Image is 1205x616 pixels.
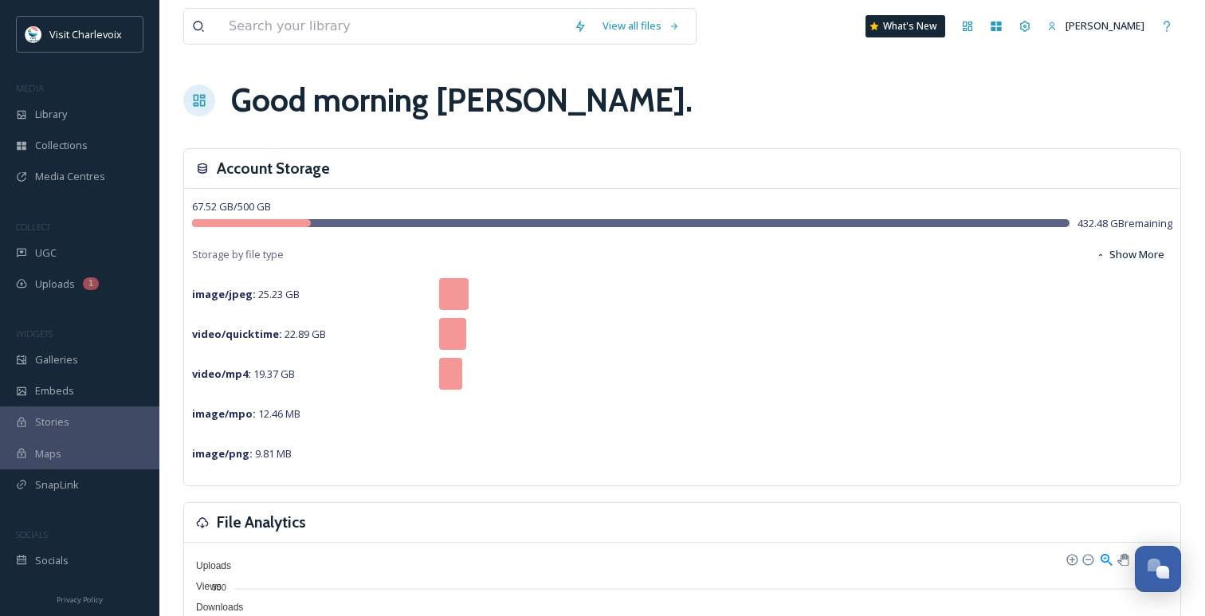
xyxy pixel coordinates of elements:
span: UGC [35,245,57,261]
span: Visit Charlevoix [49,27,122,41]
strong: image/jpeg : [192,287,256,301]
span: Galleries [35,352,78,367]
div: Zoom Out [1081,553,1093,564]
h1: Good morning [PERSON_NAME] . [231,77,693,124]
span: Storage by file type [192,247,284,262]
strong: image/png : [192,446,253,461]
span: 432.48 GB remaining [1077,216,1172,231]
strong: video/mp4 : [192,367,251,381]
div: Panning [1117,554,1127,563]
span: 67.52 GB / 500 GB [192,199,271,214]
span: Stories [35,414,69,430]
img: Visit-Charlevoix_Logo.jpg [26,26,41,42]
input: Search your library [221,9,566,44]
span: Privacy Policy [57,594,103,605]
tspan: 300 [212,582,226,591]
strong: video/quicktime : [192,327,282,341]
span: 22.89 GB [192,327,326,341]
span: 19.37 GB [192,367,295,381]
span: COLLECT [16,221,50,233]
button: Open Chat [1135,546,1181,592]
a: Privacy Policy [57,589,103,608]
span: Socials [35,553,69,568]
span: Uploads [35,277,75,292]
span: 25.23 GB [192,287,300,301]
span: Views [184,581,222,592]
span: [PERSON_NAME] [1066,18,1144,33]
h3: File Analytics [217,511,306,534]
span: 12.46 MB [192,406,300,421]
button: Show More [1088,239,1172,270]
a: [PERSON_NAME] [1039,10,1152,41]
span: Library [35,107,67,122]
div: Zoom In [1066,553,1077,564]
span: 9.81 MB [192,446,292,461]
span: Media Centres [35,169,105,184]
span: SnapLink [35,477,79,492]
a: View all files [595,10,688,41]
span: Downloads [184,602,243,613]
span: Embeds [35,383,74,398]
div: Selection Zoom [1099,551,1113,565]
h3: Account Storage [217,157,330,180]
span: Uploads [184,560,231,571]
strong: image/mpo : [192,406,256,421]
span: SOCIALS [16,528,48,540]
span: Collections [35,138,88,153]
span: WIDGETS [16,328,53,339]
div: Reset Zoom [1135,551,1148,565]
a: What's New [865,15,945,37]
div: 1 [83,277,99,290]
span: Maps [35,446,61,461]
span: MEDIA [16,82,44,94]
